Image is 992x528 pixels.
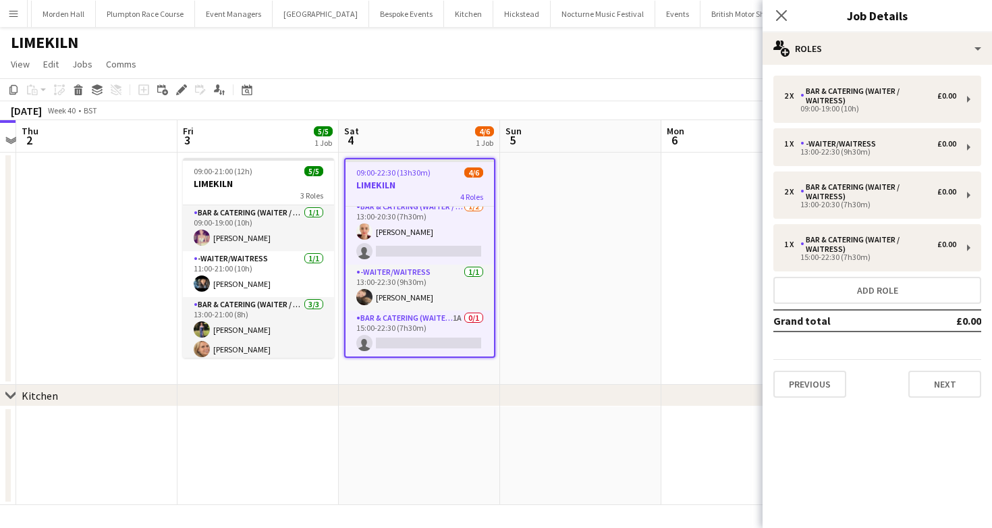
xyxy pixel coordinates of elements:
[493,1,551,27] button: Hickstead
[273,1,369,27] button: [GEOGRAPHIC_DATA]
[346,199,494,265] app-card-role: Bar & Catering (Waiter / waitress)1/213:00-20:30 (7h30m)[PERSON_NAME]
[183,297,334,382] app-card-role: Bar & Catering (Waiter / waitress)3/313:00-21:00 (8h)[PERSON_NAME][PERSON_NAME]
[304,166,323,176] span: 5/5
[369,1,444,27] button: Bespoke Events
[32,1,96,27] button: Morden Hall
[937,91,956,101] div: £0.00
[773,371,846,398] button: Previous
[784,187,800,196] div: 2 x
[784,201,956,208] div: 13:00-20:30 (7h30m)
[67,55,98,73] a: Jobs
[344,125,359,137] span: Sat
[505,125,522,137] span: Sun
[908,371,981,398] button: Next
[183,158,334,358] app-job-card: 09:00-21:00 (12h)5/5LIMEKILN3 RolesBar & Catering (Waiter / waitress)1/109:00-19:00 (10h)[PERSON_...
[11,32,78,53] h1: LIMEKILN
[763,32,992,65] div: Roles
[800,86,937,105] div: Bar & Catering (Waiter / waitress)
[503,132,522,148] span: 5
[800,182,937,201] div: Bar & Catering (Waiter / waitress)
[84,105,97,115] div: BST
[784,139,800,149] div: 1 x
[106,58,136,70] span: Comms
[344,158,495,358] app-job-card: 09:00-22:30 (13h30m)4/6LIMEKILN4 Roles[PERSON_NAME][PERSON_NAME]Bar & Catering (Waiter / waitress...
[665,132,684,148] span: 6
[464,167,483,178] span: 4/6
[314,126,333,136] span: 5/5
[181,132,194,148] span: 3
[22,389,58,402] div: Kitchen
[800,139,881,149] div: -Waiter/Waitress
[346,265,494,311] app-card-role: -Waiter/Waitress1/113:00-22:30 (9h30m)[PERSON_NAME]
[45,105,78,115] span: Week 40
[551,1,655,27] button: Nocturne Music Festival
[476,138,493,148] div: 1 Job
[300,190,323,201] span: 3 Roles
[784,91,800,101] div: 2 x
[700,1,786,27] button: British Motor Show
[43,58,59,70] span: Edit
[183,125,194,137] span: Fri
[38,55,64,73] a: Edit
[937,187,956,196] div: £0.00
[22,125,38,137] span: Thu
[800,235,937,254] div: Bar & Catering (Waiter / waitress)
[667,125,684,137] span: Mon
[342,132,359,148] span: 4
[183,251,334,297] app-card-role: -Waiter/Waitress1/111:00-21:00 (10h)[PERSON_NAME]
[101,55,142,73] a: Comms
[346,179,494,191] h3: LIMEKILN
[194,166,252,176] span: 09:00-21:00 (12h)
[475,126,494,136] span: 4/6
[20,132,38,148] span: 2
[460,192,483,202] span: 4 Roles
[5,55,35,73] a: View
[356,167,431,178] span: 09:00-22:30 (13h30m)
[784,240,800,249] div: 1 x
[773,277,981,304] button: Add role
[72,58,92,70] span: Jobs
[346,311,494,357] app-card-role: Bar & Catering (Waiter / waitress)1A0/115:00-22:30 (7h30m)
[444,1,493,27] button: Kitchen
[937,240,956,249] div: £0.00
[784,105,956,112] div: 09:00-19:00 (10h)
[195,1,273,27] button: Event Managers
[917,310,981,332] td: £0.00
[763,7,992,24] h3: Job Details
[96,1,195,27] button: Plumpton Race Course
[784,149,956,155] div: 13:00-22:30 (9h30m)
[655,1,700,27] button: Events
[314,138,332,148] div: 1 Job
[183,178,334,190] h3: LIMEKILN
[773,310,917,332] td: Grand total
[11,104,42,117] div: [DATE]
[183,205,334,251] app-card-role: Bar & Catering (Waiter / waitress)1/109:00-19:00 (10h)[PERSON_NAME]
[937,139,956,149] div: £0.00
[11,58,30,70] span: View
[784,254,956,261] div: 15:00-22:30 (7h30m)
